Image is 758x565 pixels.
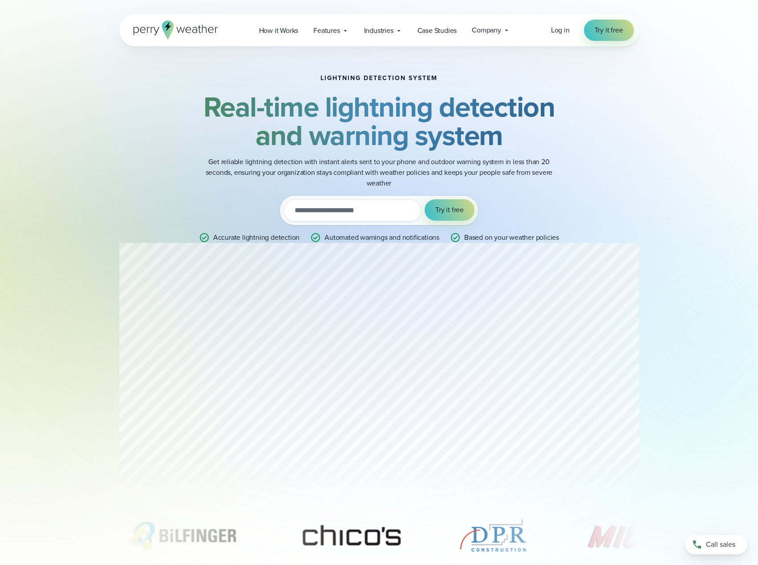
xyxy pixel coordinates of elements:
[464,232,559,243] p: Based on your weather policies
[259,25,299,36] span: How it Works
[551,25,570,35] span: Log in
[458,513,529,558] img: DPR-Construction.svg
[119,513,245,558] img: Bilfinger.svg
[320,75,438,82] h1: Lightning detection system
[418,25,457,36] span: Case Studies
[472,25,501,36] span: Company
[313,25,340,36] span: Features
[213,232,300,243] p: Accurate lightning detection
[119,513,245,558] div: 1 of 11
[364,25,393,36] span: Industries
[288,513,415,558] img: Chicos.svg
[572,513,698,558] img: Milos.svg
[572,513,698,558] div: 4 of 11
[425,199,474,221] button: Try it free
[203,86,555,156] strong: Real-time lightning detection and warning system
[201,157,557,189] p: Get reliable lightning detection with instant alerts sent to your phone and outdoor warning syste...
[584,20,634,41] a: Try it free
[288,513,415,558] div: 2 of 11
[685,535,747,554] a: Call sales
[435,205,464,215] span: Try it free
[595,25,623,36] span: Try it free
[458,513,529,558] div: 3 of 11
[410,21,465,40] a: Case Studies
[706,539,735,550] span: Call sales
[251,21,306,40] a: How it Works
[119,513,639,562] div: slideshow
[324,232,439,243] p: Automated warnings and notifications
[551,25,570,36] a: Log in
